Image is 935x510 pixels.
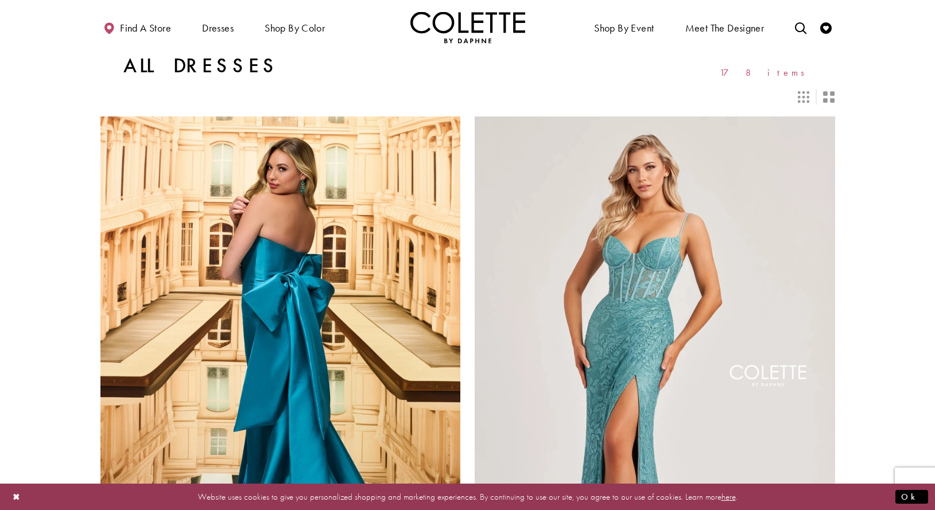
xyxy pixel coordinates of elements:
[202,22,234,34] span: Dresses
[120,22,171,34] span: Find a store
[94,84,842,110] div: Layout Controls
[685,22,765,34] span: Meet the designer
[594,22,654,34] span: Shop By Event
[83,489,852,504] p: Website uses cookies to give you personalized shopping and marketing experiences. By continuing t...
[410,11,525,43] a: Visit Home Page
[895,489,928,504] button: Submit Dialog
[199,11,236,43] span: Dresses
[100,11,174,43] a: Find a store
[823,91,835,103] span: Switch layout to 2 columns
[817,11,835,43] a: Check Wishlist
[591,11,657,43] span: Shop By Event
[262,11,328,43] span: Shop by color
[682,11,767,43] a: Meet the designer
[721,490,736,502] a: here
[798,91,809,103] span: Switch layout to 3 columns
[7,486,26,507] button: Close Dialog
[720,68,812,77] span: 178 items
[410,11,525,43] img: Colette by Daphne
[123,54,279,77] h1: All Dresses
[265,22,325,34] span: Shop by color
[792,11,809,43] a: Toggle search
